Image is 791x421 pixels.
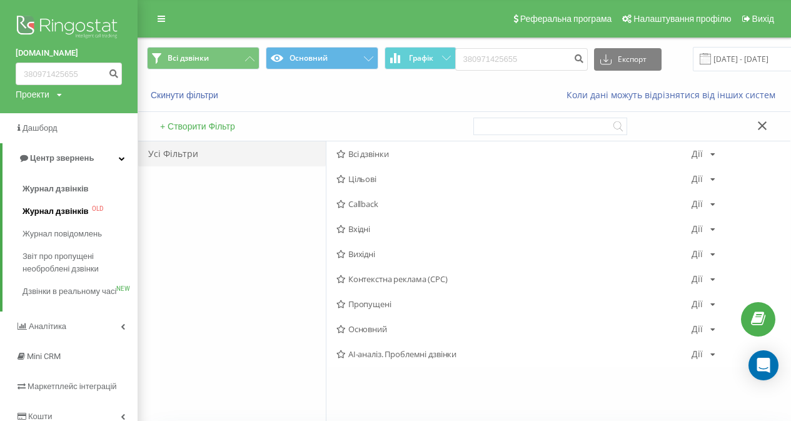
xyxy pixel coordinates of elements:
span: Вихід [752,14,774,24]
span: Пропущені [336,300,692,308]
span: Звіт про пропущені необроблені дзвінки [23,250,131,275]
div: Дії [692,175,703,183]
a: Журнал дзвінків [23,178,138,200]
div: Дії [692,350,703,358]
button: Основний [266,47,378,69]
span: Вихідні [336,250,692,258]
span: Аналiтика [29,322,66,331]
span: Кошти [28,412,52,421]
button: Закрити [753,120,772,133]
div: Дії [692,200,703,208]
a: Коли дані можуть відрізнятися вiд інших систем [567,89,782,101]
span: Контекстна реклама (CPC) [336,275,692,283]
a: Журнал повідомлень [23,223,138,245]
div: Дії [692,275,703,283]
span: Маркетплейс інтеграцій [28,382,117,391]
span: Журнал повідомлень [23,228,102,240]
button: + Створити Фільтр [156,121,239,132]
span: Дашборд [23,123,58,133]
span: Дзвінки в реальному часі [23,285,116,298]
span: Callback [336,200,692,208]
div: Дії [692,225,703,233]
div: Дії [692,250,703,258]
a: Журнал дзвінківOLD [23,200,138,223]
a: Звіт про пропущені необроблені дзвінки [23,245,138,280]
button: Скинути фільтри [147,89,224,101]
div: Проекти [16,88,49,101]
button: Всі дзвінки [147,47,259,69]
span: Журнал дзвінків [23,205,89,218]
input: Пошук за номером [16,63,122,85]
span: Налаштування профілю [633,14,731,24]
a: Центр звернень [3,143,138,173]
span: Журнал дзвінків [23,183,89,195]
button: Графік [385,47,456,69]
div: Усі Фільтри [138,141,326,166]
span: Всі дзвінки [168,53,209,63]
input: Пошук за номером [455,48,588,71]
img: Ringostat logo [16,13,122,44]
span: Центр звернень [30,153,94,163]
div: Дії [692,150,703,158]
button: Експорт [594,48,662,71]
span: Цільові [336,175,692,183]
a: Дзвінки в реальному часіNEW [23,280,138,303]
span: Графік [409,54,433,63]
span: Основний [336,325,692,333]
span: Всі дзвінки [336,150,692,158]
div: Open Intercom Messenger [748,350,778,380]
span: Mini CRM [27,352,61,361]
span: AI-аналіз. Проблемні дзвінки [336,350,692,358]
a: [DOMAIN_NAME] [16,47,122,59]
span: Вхідні [336,225,692,233]
span: Реферальна програма [520,14,612,24]
div: Дії [692,325,703,333]
div: Дії [692,300,703,308]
